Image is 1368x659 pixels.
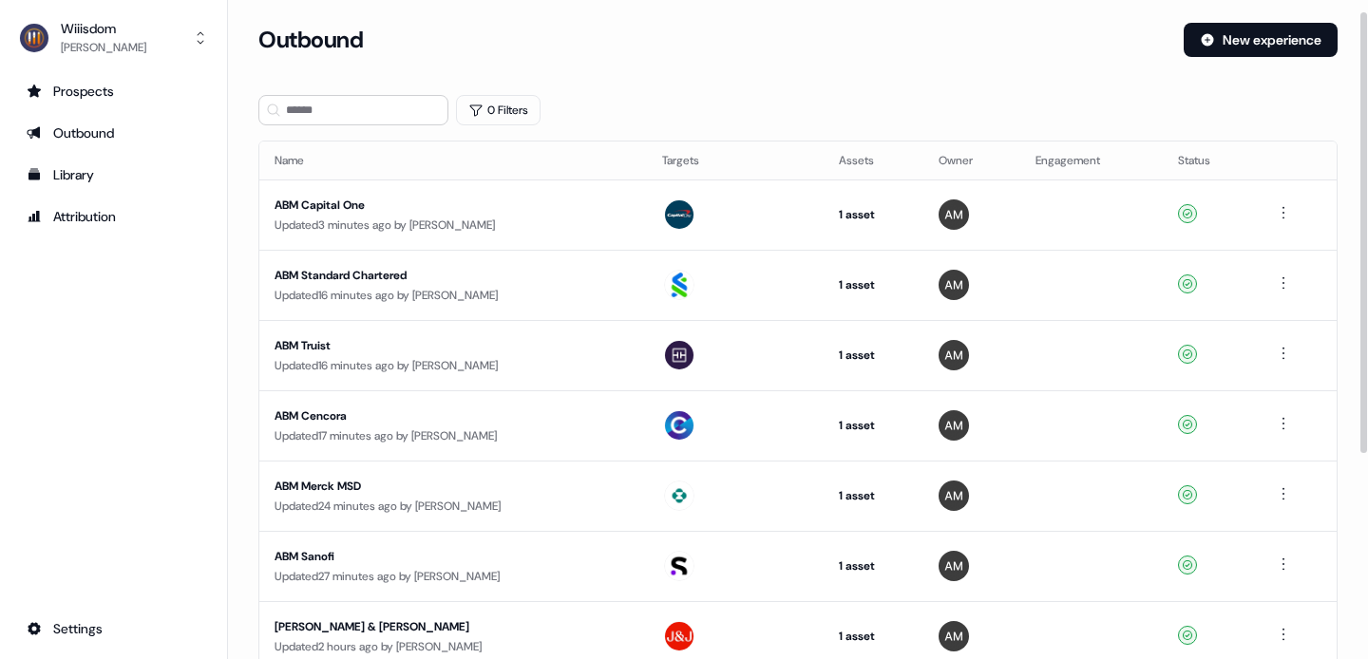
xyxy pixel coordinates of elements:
div: [PERSON_NAME] [61,38,146,57]
div: ABM Standard Chartered [275,266,617,285]
img: Ailsa [939,270,969,300]
th: Targets [647,141,824,179]
div: Wiiisdom [61,19,146,38]
div: Updated 2 hours ago by [PERSON_NAME] [275,637,632,656]
a: Go to templates [15,160,212,190]
div: [PERSON_NAME] & [PERSON_NAME] [275,617,617,636]
div: ABM Truist [275,336,617,355]
a: Go to attribution [15,201,212,232]
th: Owner [923,141,1020,179]
div: ABM Capital One [275,196,617,215]
div: ABM Merck MSD [275,477,617,496]
th: Name [259,141,647,179]
div: Settings [27,619,200,638]
div: ABM Sanofi [275,547,617,566]
div: Outbound [27,123,200,142]
th: Assets [824,141,923,179]
div: Updated 16 minutes ago by [PERSON_NAME] [275,286,632,305]
a: Go to outbound experience [15,118,212,148]
img: Ailsa [939,199,969,230]
div: ABM Cencora [275,406,617,425]
button: Wiiisdom[PERSON_NAME] [15,15,212,61]
div: Attribution [27,207,200,226]
h3: Outbound [258,26,363,54]
div: Updated 17 minutes ago by [PERSON_NAME] [275,426,632,445]
button: New experience [1184,23,1338,57]
img: Ailsa [939,340,969,370]
div: 1 asset [839,416,908,435]
div: Updated 3 minutes ago by [PERSON_NAME] [275,216,632,235]
div: Updated 27 minutes ago by [PERSON_NAME] [275,567,632,586]
div: 1 asset [839,275,908,294]
div: 1 asset [839,205,908,224]
button: 0 Filters [456,95,541,125]
div: Library [27,165,200,184]
img: Ailsa [939,410,969,441]
div: 1 asset [839,556,908,575]
th: Engagement [1020,141,1163,179]
div: Prospects [27,82,200,101]
img: Ailsa [939,551,969,581]
div: 1 asset [839,346,908,365]
img: Ailsa [939,621,969,651]
th: Status [1163,141,1257,179]
div: Updated 24 minutes ago by [PERSON_NAME] [275,497,632,516]
img: Ailsa [939,480,969,511]
a: Go to integrations [15,613,212,644]
div: Updated 16 minutes ago by [PERSON_NAME] [275,356,632,375]
div: 1 asset [839,627,908,646]
a: Go to prospects [15,76,212,106]
div: 1 asset [839,486,908,505]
